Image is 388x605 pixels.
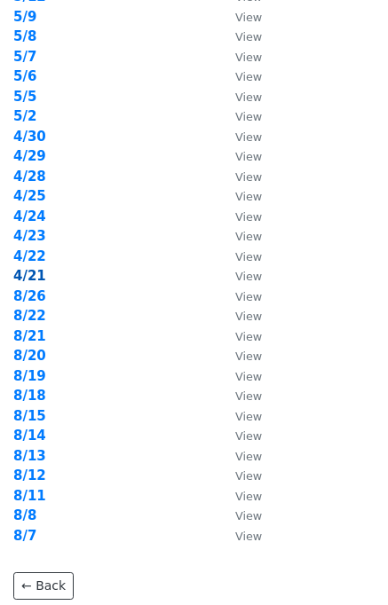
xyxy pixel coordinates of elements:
[218,328,262,344] a: View
[235,490,262,503] small: View
[13,129,46,145] a: 4/30
[218,388,262,404] a: View
[13,288,46,304] a: 8/26
[13,428,46,444] a: 8/14
[235,429,262,443] small: View
[13,528,36,544] a: 8/7
[218,248,262,264] a: View
[13,348,46,364] strong: 8/20
[299,520,388,605] iframe: Chat Widget
[218,9,262,25] a: View
[235,250,262,263] small: View
[218,169,262,185] a: View
[235,410,262,423] small: View
[235,330,262,343] small: View
[13,368,46,384] a: 8/19
[13,248,46,264] strong: 4/22
[218,368,262,384] a: View
[299,520,388,605] div: 聊天小工具
[218,428,262,444] a: View
[235,310,262,323] small: View
[218,448,262,464] a: View
[13,208,46,224] a: 4/24
[218,308,262,324] a: View
[218,408,262,424] a: View
[235,290,262,303] small: View
[218,348,262,364] a: View
[218,288,262,304] a: View
[235,389,262,403] small: View
[218,49,262,65] a: View
[13,169,46,185] a: 4/28
[235,509,262,522] small: View
[235,270,262,283] small: View
[13,388,46,404] strong: 8/18
[235,530,262,543] small: View
[13,268,46,284] a: 4/21
[235,11,262,24] small: View
[235,190,262,203] small: View
[235,469,262,483] small: View
[235,230,262,243] small: View
[13,49,36,65] a: 5/7
[235,350,262,363] small: View
[13,108,36,124] a: 5/2
[218,28,262,44] a: View
[218,148,262,164] a: View
[218,507,262,523] a: View
[13,448,46,464] a: 8/13
[13,308,46,324] a: 8/22
[218,89,262,105] a: View
[13,507,36,523] a: 8/8
[13,28,36,44] a: 5/8
[13,68,36,84] strong: 5/6
[13,148,46,164] strong: 4/29
[218,208,262,224] a: View
[218,129,262,145] a: View
[218,68,262,84] a: View
[13,572,74,600] a: ← Back
[235,370,262,383] small: View
[235,150,262,163] small: View
[235,170,262,184] small: View
[235,70,262,83] small: View
[13,408,46,424] a: 8/15
[218,108,262,124] a: View
[13,488,46,504] a: 8/11
[235,90,262,104] small: View
[13,228,46,244] a: 4/23
[218,467,262,483] a: View
[13,328,46,344] a: 8/21
[218,268,262,284] a: View
[235,110,262,123] small: View
[218,528,262,544] a: View
[13,9,36,25] a: 5/9
[235,450,262,463] small: View
[235,51,262,64] small: View
[235,30,262,43] small: View
[218,228,262,244] a: View
[13,89,36,105] a: 5/5
[218,488,262,504] a: View
[235,130,262,144] small: View
[13,467,46,483] a: 8/12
